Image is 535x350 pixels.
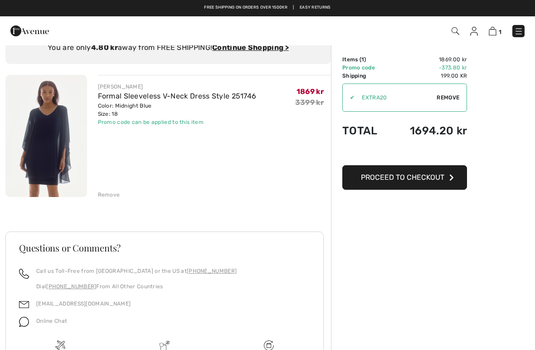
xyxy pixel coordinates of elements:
[36,282,237,291] p: Dial From All Other Countries
[10,26,49,35] a: 1ère Avenue
[437,94,459,102] span: Remove
[19,269,29,279] img: call
[36,267,237,275] p: Call us Toll-Free from [GEOGRAPHIC_DATA] or the US at
[91,43,118,52] strong: 4.80 kr
[342,165,467,190] button: Proceed to Checkout
[46,283,96,290] a: [PHONE_NUMBER]
[5,75,87,197] img: Formal Sleeveless V-Neck Dress Style 251746
[390,55,467,64] td: 1869.00 kr
[98,83,257,91] div: [PERSON_NAME]
[390,64,467,72] td: -373.80 kr
[36,301,131,307] a: [EMAIL_ADDRESS][DOMAIN_NAME]
[98,191,120,199] div: Remove
[452,27,459,35] img: Search
[98,102,257,118] div: Color: Midnight Blue Size: 18
[470,27,478,36] img: My Info
[342,64,390,72] td: Promo code
[342,146,467,162] iframe: PayPal
[342,55,390,64] td: Items ( )
[297,87,324,96] span: 1869 kr
[361,173,444,182] span: Proceed to Checkout
[499,29,501,35] span: 1
[390,115,467,146] td: 1694.20 kr
[300,5,331,11] a: Easy Returns
[293,5,294,11] span: |
[98,118,257,126] div: Promo code can be applied to this item
[489,27,496,35] img: Shopping Bag
[10,22,49,40] img: 1ère Avenue
[489,25,501,36] a: 1
[187,268,237,274] a: [PHONE_NUMBER]
[342,115,390,146] td: Total
[343,94,355,102] div: ✔
[16,42,320,53] div: You are only away from FREE SHIPPING!
[390,72,467,80] td: 199.00 kr
[204,5,287,11] a: Free shipping on orders over 1500kr
[36,318,67,324] span: Online Chat
[361,56,364,63] span: 1
[355,84,437,111] input: Promo code
[19,243,310,252] h3: Questions or Comments?
[19,317,29,327] img: chat
[98,92,257,100] a: Formal Sleeveless V-Neck Dress Style 251746
[342,72,390,80] td: Shipping
[212,43,289,52] a: Continue Shopping >
[295,98,324,107] s: 3399 kr
[19,300,29,310] img: email
[514,27,523,36] img: Menu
